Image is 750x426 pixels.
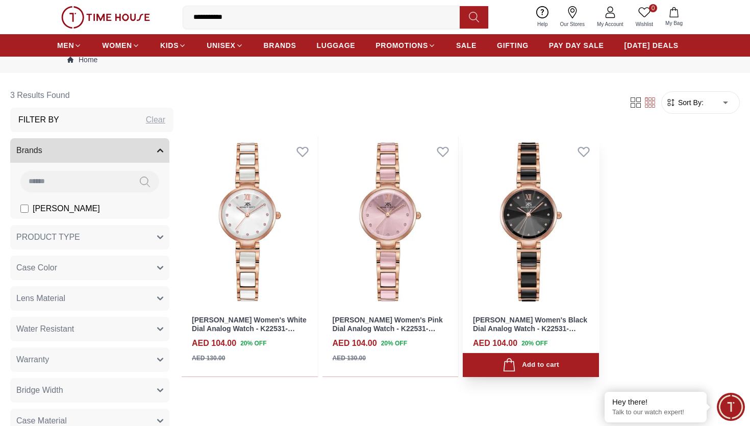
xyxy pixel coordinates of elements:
[240,339,266,348] span: 20 % OFF
[497,40,529,51] span: GIFTING
[666,97,704,108] button: Sort By:
[102,40,132,51] span: WOMEN
[503,358,559,372] div: Add to cart
[649,4,657,12] span: 0
[207,36,243,55] a: UNISEX
[146,114,165,126] div: Clear
[264,40,296,51] span: BRANDS
[10,378,169,403] button: Bridge Width
[10,138,169,163] button: Brands
[192,316,307,341] a: [PERSON_NAME] Women's White Dial Analog Watch - K22531-KCWW
[456,36,477,55] a: SALE
[612,408,699,417] p: Talk to our watch expert!
[16,384,63,396] span: Bridge Width
[473,316,587,341] a: [PERSON_NAME] Women's Black Dial Analog Watch - K22531-KCBB
[381,339,407,348] span: 20 % OFF
[16,354,49,366] span: Warranty
[10,256,169,280] button: Case Color
[624,40,679,51] span: [DATE] DEALS
[531,4,554,30] a: Help
[264,36,296,55] a: BRANDS
[717,393,745,421] div: Chat Widget
[10,286,169,311] button: Lens Material
[322,136,459,308] img: Kenneth Scott Women's Pink Dial Analog Watch - K22531-KCPK
[20,205,29,213] input: [PERSON_NAME]
[463,353,599,377] button: Add to cart
[333,316,443,341] a: [PERSON_NAME] Women's Pink Dial Analog Watch - K22531-KCPK
[16,231,80,243] span: PRODUCT TYPE
[192,354,225,363] div: AED 130.00
[593,20,628,28] span: My Account
[497,36,529,55] a: GIFTING
[182,136,318,308] img: Kenneth Scott Women's White Dial Analog Watch - K22531-KCWW
[57,46,693,73] nav: Breadcrumb
[317,36,356,55] a: LUGGAGE
[333,354,366,363] div: AED 130.00
[533,20,552,28] span: Help
[659,5,689,29] button: My Bag
[661,19,687,27] span: My Bag
[160,40,179,51] span: KIDS
[33,203,100,215] span: [PERSON_NAME]
[10,347,169,372] button: Warranty
[16,323,74,335] span: Water Resistant
[192,337,236,349] h4: AED 104.00
[16,144,42,157] span: Brands
[57,36,82,55] a: MEN
[376,36,436,55] a: PROMOTIONS
[612,397,699,407] div: Hey there!
[549,36,604,55] a: PAY DAY SALE
[10,317,169,341] button: Water Resistant
[630,4,659,30] a: 0Wishlist
[18,114,59,126] h3: Filter By
[102,36,140,55] a: WOMEN
[317,40,356,51] span: LUGGAGE
[57,40,74,51] span: MEN
[554,4,591,30] a: Our Stores
[549,40,604,51] span: PAY DAY SALE
[521,339,547,348] span: 20 % OFF
[16,262,57,274] span: Case Color
[473,337,517,349] h4: AED 104.00
[10,83,173,108] h6: 3 Results Found
[333,337,377,349] h4: AED 104.00
[676,97,704,108] span: Sort By:
[160,36,186,55] a: KIDS
[67,55,97,65] a: Home
[376,40,428,51] span: PROMOTIONS
[207,40,235,51] span: UNISEX
[624,36,679,55] a: [DATE] DEALS
[10,225,169,249] button: PRODUCT TYPE
[632,20,657,28] span: Wishlist
[463,136,599,308] img: Kenneth Scott Women's Black Dial Analog Watch - K22531-KCBB
[456,40,477,51] span: SALE
[556,20,589,28] span: Our Stores
[61,6,150,29] img: ...
[16,292,65,305] span: Lens Material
